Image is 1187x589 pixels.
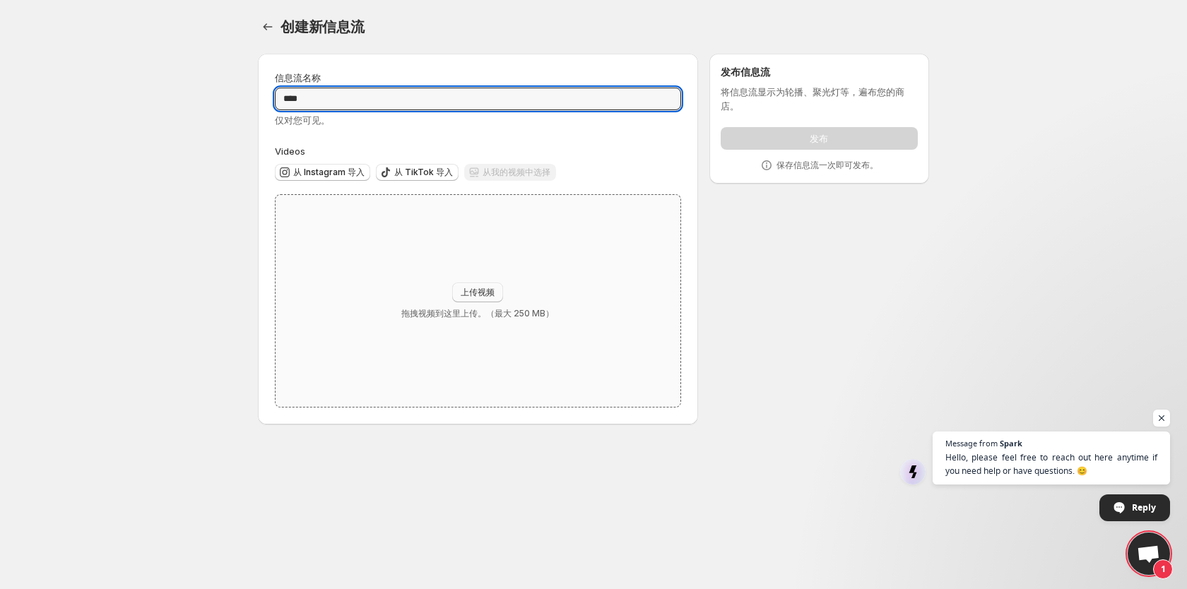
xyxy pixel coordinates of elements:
[280,18,365,35] span: 创建新信息流
[721,85,918,113] p: 将信息流显示为轮播、聚光灯等，遍布您的商店。
[376,164,459,181] button: 从 TikTok 导入
[1132,495,1156,520] span: Reply
[394,167,453,178] span: 从 TikTok 导入
[776,160,878,171] p: 保存信息流一次即可发布。
[461,287,495,298] span: 上传视频
[452,282,503,302] button: 上传视频
[293,167,365,178] span: 从 Instagram 导入
[258,17,278,37] button: 设置
[721,65,918,79] h2: 发布信息流
[945,439,998,447] span: Message from
[275,114,330,126] span: 仅对您可见。
[275,164,370,181] button: 从 Instagram 导入
[1000,439,1022,447] span: Spark
[1153,559,1173,579] span: 1
[945,451,1157,477] span: Hello, please feel free to reach out here anytime if you need help or have questions. 😊
[1128,533,1170,575] div: Open chat
[275,72,321,83] span: 信息流名称
[275,145,305,157] span: Videos
[401,308,554,319] p: 拖拽视频到这里上传。（最大 250 MB）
